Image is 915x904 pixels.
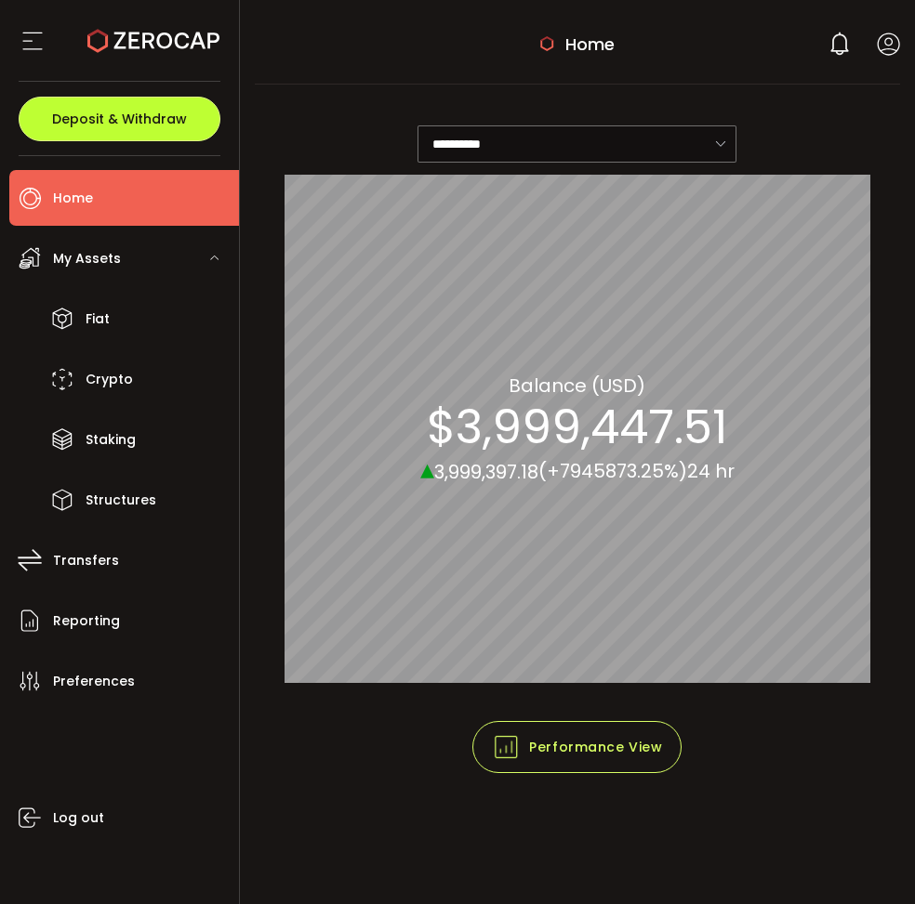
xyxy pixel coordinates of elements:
[53,608,120,635] span: Reporting
[52,112,187,125] span: Deposit & Withdraw
[434,459,538,485] span: 3,999,397.18
[86,306,110,333] span: Fiat
[420,449,434,489] span: ▴
[53,185,93,212] span: Home
[692,703,915,904] div: 聊天小工具
[53,547,119,574] span: Transfers
[427,400,727,455] section: $3,999,447.51
[692,703,915,904] iframe: Chat Widget
[86,366,133,393] span: Crypto
[53,668,135,695] span: Preferences
[86,487,156,514] span: Structures
[53,805,104,832] span: Log out
[492,733,662,761] span: Performance View
[86,426,136,453] span: Staking
[565,32,615,57] span: Home
[19,97,220,141] button: Deposit & Withdraw
[687,457,735,483] span: 24 hr
[472,721,682,773] button: Performance View
[53,245,121,272] span: My Assets
[509,372,645,400] section: Balance (USD)
[538,457,687,483] span: (+7945873.25%)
